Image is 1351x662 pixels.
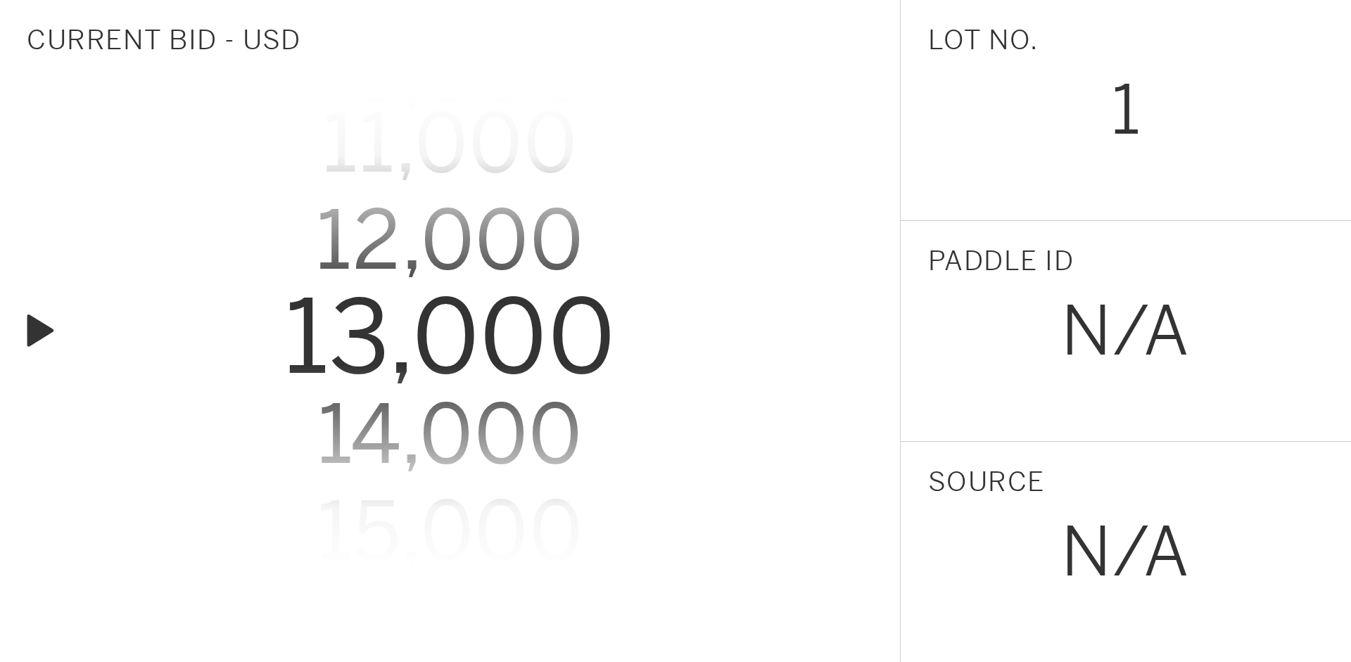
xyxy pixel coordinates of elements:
div: Current Bid - USD [27,27,301,53]
div: N/A [1061,298,1191,365]
div: PADDLE ID [928,248,1074,274]
div: N/A [1061,518,1191,586]
div: LOT NO. [928,27,1039,53]
div: SOURCE [928,469,1045,495]
div: 1 [1111,77,1141,144]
